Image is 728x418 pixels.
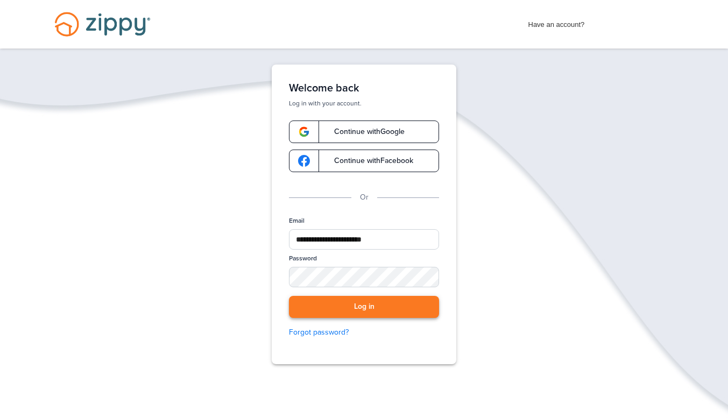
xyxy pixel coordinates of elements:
a: Forgot password? [289,327,439,338]
p: Log in with your account. [289,99,439,108]
p: Or [360,192,369,203]
label: Email [289,216,305,225]
span: Have an account? [528,13,585,31]
label: Password [289,254,317,263]
h1: Welcome back [289,82,439,95]
a: google-logoContinue withGoogle [289,121,439,143]
a: google-logoContinue withFacebook [289,150,439,172]
input: Password [289,267,439,287]
button: Log in [289,296,439,318]
img: google-logo [298,126,310,138]
img: google-logo [298,155,310,167]
img: Back to Top [698,393,725,415]
span: Continue with Google [323,128,405,136]
input: Email [289,229,439,250]
span: Continue with Facebook [323,157,413,165]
